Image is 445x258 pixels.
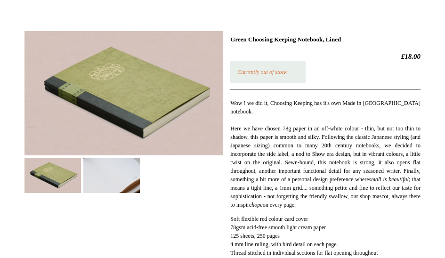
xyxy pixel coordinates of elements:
img: Green Choosing Keeping Notebook, Lined [24,158,81,193]
span: 4 mm line ruling, with bird detail on each page. [230,241,338,248]
img: Green Choosing Keeping Notebook, Lined [83,158,140,193]
p: Wow ! we did it, Choosing Keeping has it's own Made in [GEOGRAPHIC_DATA] notebook. Here we have c... [230,99,421,209]
h2: £18.00 [230,52,421,61]
em: small is beautiful [369,176,409,183]
em: hope [251,202,262,208]
h1: Green Choosing Keeping Notebook, Lined [230,36,421,43]
img: Green Choosing Keeping Notebook, Lined [24,31,223,155]
em: Currently out of stock [237,69,287,75]
span: 78gsm acid-free smooth light cream paper [230,224,326,231]
span: 125 sheets, 250 pages [230,233,280,239]
span: Soft flexible red colour card cover [230,216,308,222]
